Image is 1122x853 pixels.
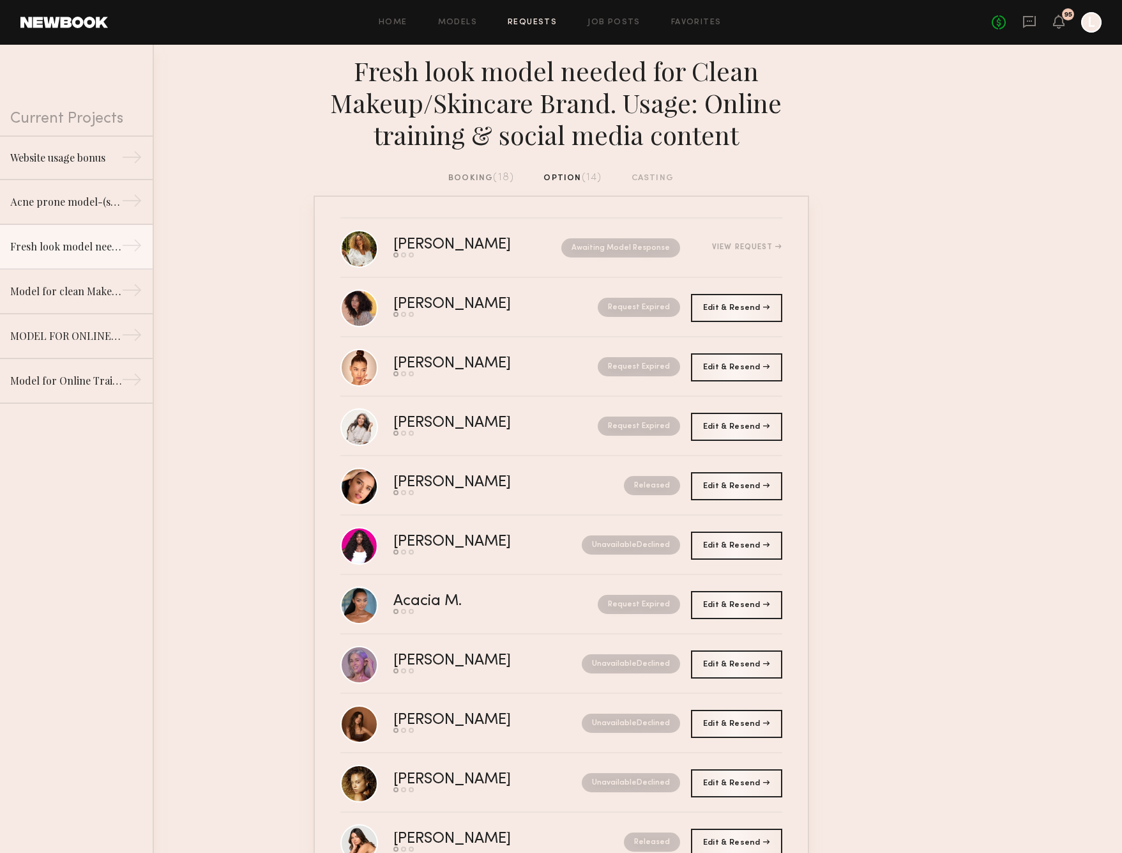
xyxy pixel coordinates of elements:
[598,357,680,376] nb-request-status: Request Expired
[10,328,121,344] div: MODEL FOR ONLINE TRAINING (CLEAN BEAUTY BRAND)
[10,194,121,210] div: Acne prone model-(slight acne or rosecea) for beauty job/clean beauty brand
[10,284,121,299] div: Model for clean Makeup/Skincare line. Online training and social media content.
[582,654,680,673] nb-request-status: Unavailable Declined
[393,357,554,371] div: [PERSON_NAME]
[393,416,554,431] div: [PERSON_NAME]
[314,55,809,151] div: Fresh look model needed for Clean Makeup/Skincare Brand. Usage: Online training & social media co...
[703,601,769,609] span: Edit & Resend
[393,297,554,312] div: [PERSON_NAME]
[703,542,769,549] span: Edit & Resend
[598,417,680,436] nb-request-status: Request Expired
[624,476,680,495] nb-request-status: Released
[712,243,782,251] div: View Request
[703,780,769,787] span: Edit & Resend
[340,575,782,634] a: Acacia M.Request Expired
[493,173,514,183] span: (18)
[582,773,680,792] nb-request-status: Unavailable Declined
[703,482,769,490] span: Edit & Resend
[561,238,680,257] nb-request-status: Awaiting Model Response
[340,337,782,397] a: [PERSON_NAME]Request Expired
[393,238,536,252] div: [PERSON_NAME]
[393,832,568,847] div: [PERSON_NAME]
[121,235,142,261] div: →
[10,239,121,254] div: Fresh look model needed for Clean Makeup/Skincare Brand. Usage: Online training & social media co...
[121,369,142,395] div: →
[1081,12,1102,33] a: L
[582,535,680,555] nb-request-status: Unavailable Declined
[598,298,680,317] nb-request-status: Request Expired
[588,19,641,27] a: Job Posts
[671,19,722,27] a: Favorites
[393,713,547,728] div: [PERSON_NAME]
[438,19,477,27] a: Models
[703,364,769,371] span: Edit & Resend
[393,772,547,787] div: [PERSON_NAME]
[624,833,680,852] nb-request-status: Released
[703,720,769,728] span: Edit & Resend
[598,595,680,614] nb-request-status: Request Expired
[393,594,530,609] div: Acacia M.
[121,280,142,305] div: →
[121,190,142,216] div: →
[1064,12,1072,19] div: 95
[508,19,557,27] a: Requests
[340,694,782,753] a: [PERSON_NAME]UnavailableDeclined
[10,150,121,165] div: Website usage bonus
[703,839,769,847] span: Edit & Resend
[393,535,547,549] div: [PERSON_NAME]
[340,753,782,813] a: [PERSON_NAME]UnavailableDeclined
[393,654,547,668] div: [PERSON_NAME]
[582,714,680,733] nb-request-status: Unavailable Declined
[703,423,769,431] span: Edit & Resend
[121,147,142,173] div: →
[340,219,782,278] a: [PERSON_NAME]Awaiting Model ResponseView Request
[340,397,782,456] a: [PERSON_NAME]Request Expired
[121,325,142,350] div: →
[340,456,782,516] a: [PERSON_NAME]Released
[10,373,121,388] div: Model for Online Training (Clean Beauty Brand)
[393,475,568,490] div: [PERSON_NAME]
[340,278,782,337] a: [PERSON_NAME]Request Expired
[379,19,407,27] a: Home
[340,634,782,694] a: [PERSON_NAME]UnavailableDeclined
[448,171,514,185] div: booking
[340,516,782,575] a: [PERSON_NAME]UnavailableDeclined
[703,304,769,312] span: Edit & Resend
[703,661,769,668] span: Edit & Resend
